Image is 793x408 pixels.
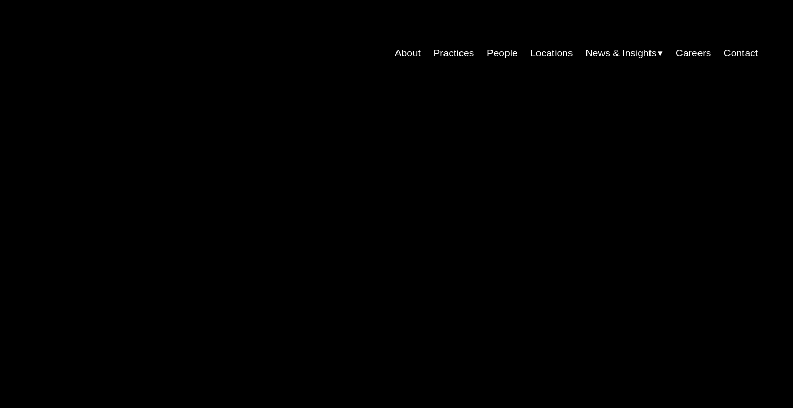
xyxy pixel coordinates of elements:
[395,43,421,63] a: About
[530,43,573,63] a: Locations
[487,43,518,63] a: People
[585,44,657,62] span: News & Insights
[433,43,474,63] a: Practices
[585,43,663,63] a: folder dropdown
[676,43,711,63] a: Careers
[724,43,758,63] a: Contact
